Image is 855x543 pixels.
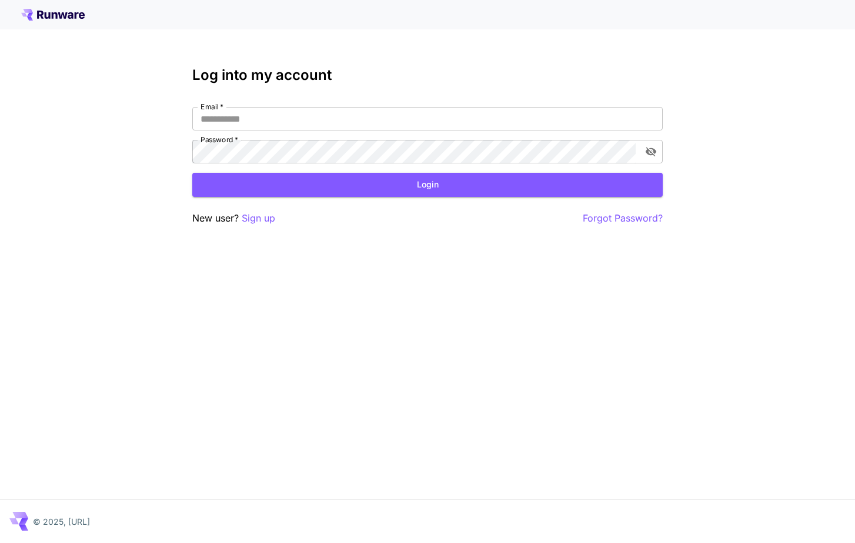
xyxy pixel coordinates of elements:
[583,211,663,226] button: Forgot Password?
[192,67,663,83] h3: Log into my account
[33,515,90,528] p: © 2025, [URL]
[201,102,223,112] label: Email
[640,141,662,162] button: toggle password visibility
[242,211,275,226] button: Sign up
[192,211,275,226] p: New user?
[192,173,663,197] button: Login
[201,135,238,145] label: Password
